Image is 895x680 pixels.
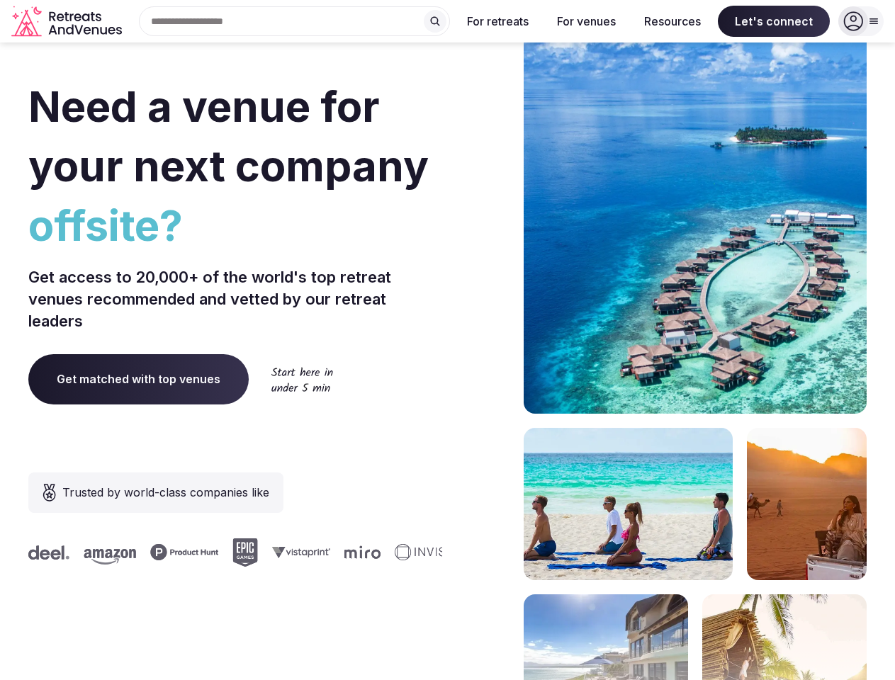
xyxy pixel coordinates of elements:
svg: Retreats and Venues company logo [11,6,125,38]
button: For venues [546,6,627,37]
img: Start here in under 5 min [271,367,333,392]
img: woman sitting in back of truck with camels [747,428,867,580]
span: Trusted by world-class companies like [62,484,269,501]
svg: Miro company logo [344,545,380,559]
a: Visit the homepage [11,6,125,38]
svg: Invisible company logo [394,544,472,561]
img: yoga on tropical beach [524,428,733,580]
svg: Deel company logo [28,545,69,560]
span: Need a venue for your next company [28,81,429,191]
p: Get access to 20,000+ of the world's top retreat venues recommended and vetted by our retreat lea... [28,266,442,331]
span: Let's connect [718,6,830,37]
a: Get matched with top venues [28,354,249,404]
svg: Epic Games company logo [232,538,257,567]
button: Resources [633,6,712,37]
svg: Vistaprint company logo [271,546,330,558]
span: offsite? [28,195,442,255]
button: For retreats [456,6,540,37]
